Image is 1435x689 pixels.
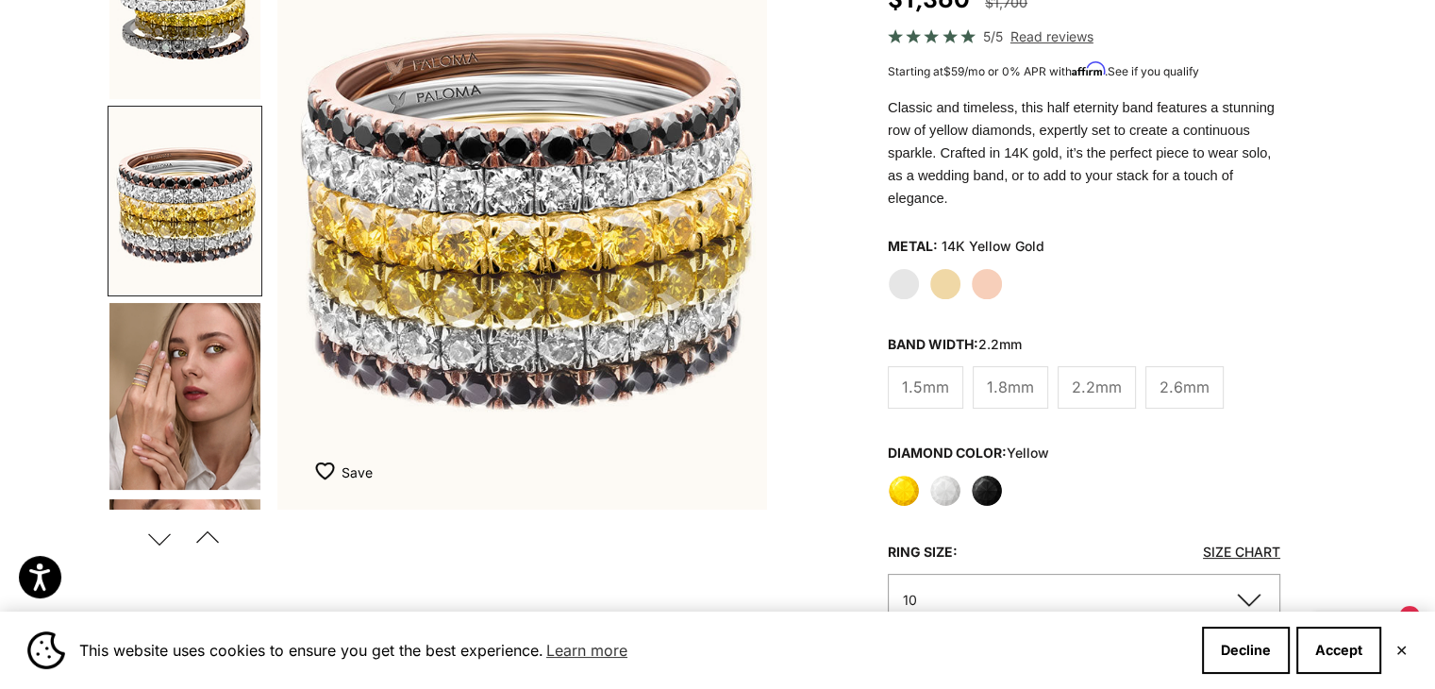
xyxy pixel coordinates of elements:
variant-option-value: yellow [1007,445,1049,461]
span: 1.8mm [987,375,1034,399]
button: Decline [1202,627,1290,674]
span: $59 [943,64,964,78]
span: 10 [903,592,917,608]
legend: Diamond Color: [888,439,1049,467]
variant-option-value: 2.2mm [978,336,1022,352]
legend: Band Width: [888,330,1022,359]
span: 1.5mm [902,375,949,399]
button: 10 [888,574,1280,626]
img: wishlist [315,462,342,480]
button: Go to item 14 [108,497,262,688]
span: Starting at /mo or 0% APR with . [888,64,1199,78]
span: Classic and timeless, this half eternity band features a stunning row of yellow diamonds, expertl... [888,100,1275,206]
span: 2.2mm [1072,375,1122,399]
button: Add to Wishlist [315,453,373,491]
span: Read reviews [1010,25,1093,47]
legend: Metal: [888,232,938,260]
legend: Ring Size: [888,538,958,566]
img: #YellowGold #WhiteGold #RoseGold [109,108,260,294]
span: This website uses cookies to ensure you get the best experience. [79,636,1187,664]
a: Learn more [543,636,630,664]
span: 2.6mm [1160,375,1210,399]
button: Close [1395,645,1408,656]
img: #YellowGold #WhiteGold #RoseGold [109,499,260,686]
a: Size Chart [1203,544,1280,560]
button: Go to item 13 [108,301,262,492]
a: 5/5 Read reviews [888,25,1280,47]
a: See if you qualify - Learn more about Affirm Financing (opens in modal) [1108,64,1199,78]
img: Cookie banner [27,631,65,669]
button: Accept [1296,627,1381,674]
variant-option-value: 14K Yellow Gold [942,232,1044,260]
button: Go to item 12 [108,106,262,296]
img: #YellowGold #WhiteGold #RoseGold [109,303,260,490]
span: Affirm [1072,62,1105,76]
span: 5/5 [983,25,1003,47]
